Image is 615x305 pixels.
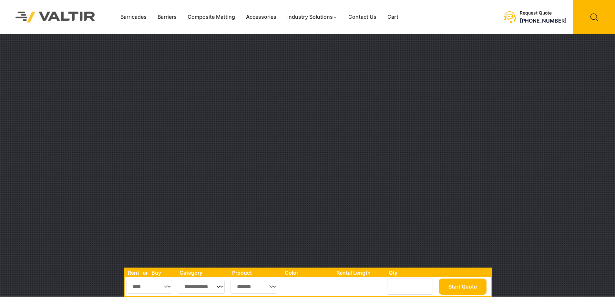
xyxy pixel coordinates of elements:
button: Start Quote [439,279,487,295]
a: Cart [382,12,404,22]
th: Rent -or- Buy [125,269,176,277]
a: Barriers [152,12,182,22]
th: Product [229,269,282,277]
a: Industry Solutions [282,12,343,22]
a: [PHONE_NUMBER] [520,17,567,24]
th: Rental Length [333,269,385,277]
a: Barricades [115,12,152,22]
a: Composite Matting [182,12,241,22]
th: Qty [385,269,437,277]
a: Contact Us [343,12,382,22]
th: Category [176,269,229,277]
a: Accessories [241,12,282,22]
img: Valtir Rentals [7,3,104,31]
div: Request Quote [520,10,567,16]
th: Color [282,269,333,277]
